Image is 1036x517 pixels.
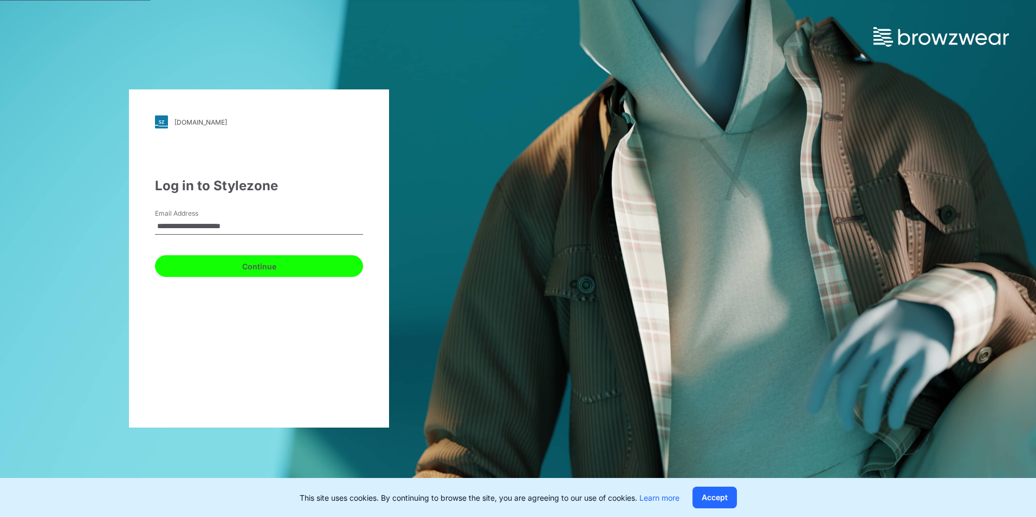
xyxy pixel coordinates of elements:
[155,255,363,277] button: Continue
[639,493,679,502] a: Learn more
[873,27,1009,47] img: browzwear-logo.73288ffb.svg
[692,487,737,508] button: Accept
[300,492,679,503] p: This site uses cookies. By continuing to browse the site, you are agreeing to our use of cookies.
[155,115,168,128] img: svg+xml;base64,PHN2ZyB3aWR0aD0iMjgiIGhlaWdodD0iMjgiIHZpZXdCb3g9IjAgMCAyOCAyOCIgZmlsbD0ibm9uZSIgeG...
[174,118,227,126] div: [DOMAIN_NAME]
[155,209,231,218] label: Email Address
[155,115,363,128] a: [DOMAIN_NAME]
[155,176,363,196] div: Log in to Stylezone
